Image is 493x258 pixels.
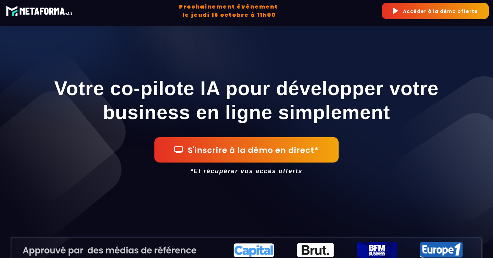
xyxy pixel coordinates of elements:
button: S'inscrire à la démo en direct* [154,137,339,163]
button: Accéder à la démo offerte [382,3,489,19]
h2: Prochainement évènement le jeudi 16 octobre à 11h00 [77,3,382,19]
img: 8fa9e2e868b1947d56ac74b6bb2c0e33_logo-meta-v1-2.fcd3b35b.svg [6,4,75,18]
i: *Et récupérer vos accès offerts [191,168,303,175]
h1: Votre co-pilote IA pour développer votre business en ligne simplement [10,73,483,128]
